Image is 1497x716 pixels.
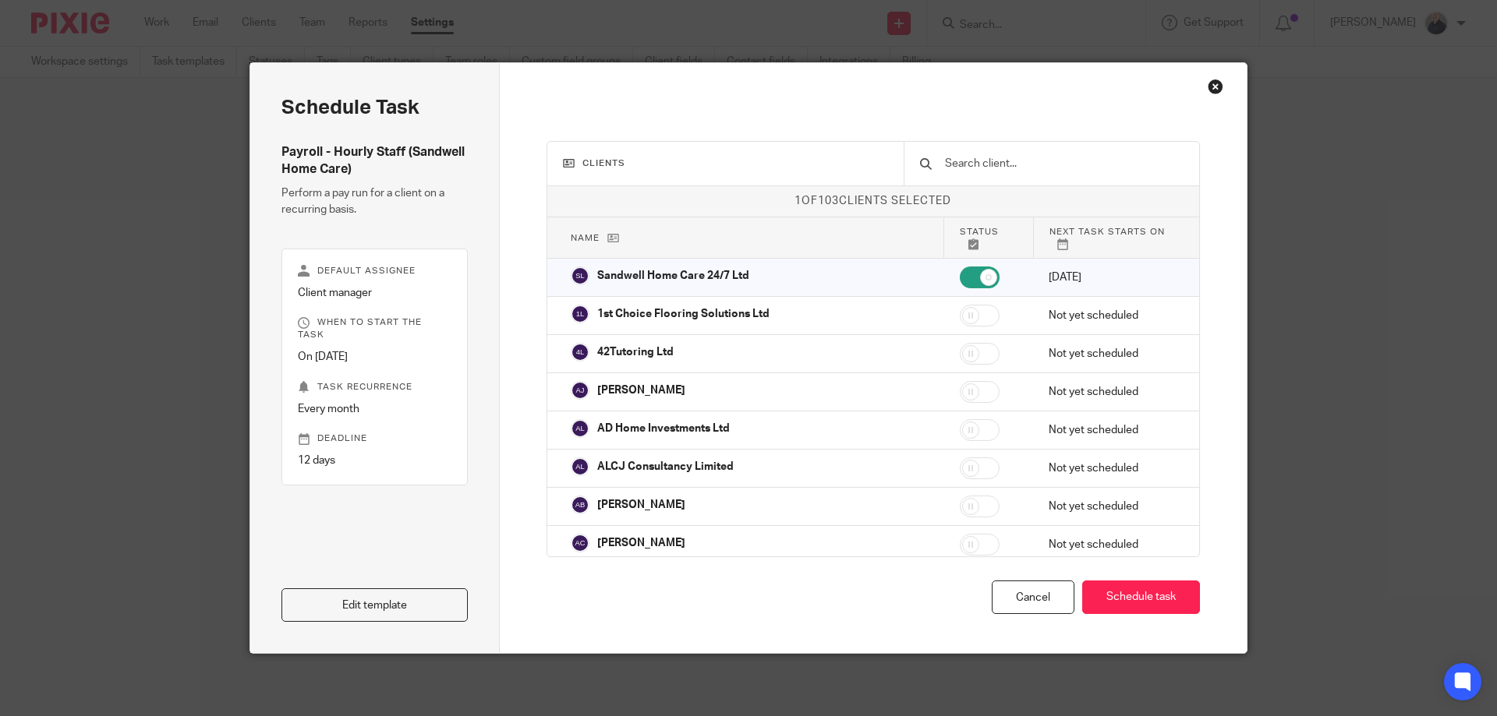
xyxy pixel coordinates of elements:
[1049,422,1176,438] p: Not yet scheduled
[1049,499,1176,514] p: Not yet scheduled
[547,193,1200,209] p: of clients selected
[298,381,451,393] p: Task recurrence
[818,196,839,206] span: 103
[298,285,451,301] p: Client manager
[298,265,451,277] p: Default assignee
[281,588,468,622] a: Edit template
[298,316,451,341] p: When to start the task
[597,535,685,551] p: [PERSON_NAME]
[571,266,589,285] img: svg%3E
[563,157,889,170] h3: Clients
[571,496,589,514] img: svg%3E
[597,383,685,398] p: [PERSON_NAME]
[298,432,451,445] p: Deadline
[281,144,468,178] h4: Payroll - Hourly Staff (Sandwell Home Care)
[1049,270,1176,285] p: [DATE]
[597,421,730,436] p: AD Home Investments Ltd
[571,231,929,245] p: Name
[1082,580,1200,614] button: Schedule task
[1049,308,1176,323] p: Not yet scheduled
[1049,460,1176,476] p: Not yet scheduled
[571,343,589,362] img: svg%3E
[571,419,589,438] img: svg%3E
[1049,384,1176,400] p: Not yet scheduled
[597,344,674,360] p: 42Tutoring Ltd
[597,306,770,322] p: 1st Choice Flooring Solutions Ltd
[281,185,468,217] p: Perform a pay run for a client on a recurring basis.
[1049,537,1176,552] p: Not yet scheduled
[992,580,1074,614] div: Cancel
[298,349,451,365] p: On [DATE]
[571,457,589,476] img: svg%3E
[571,381,589,400] img: svg%3E
[298,401,451,417] p: Every month
[1049,225,1176,250] p: Next task starts on
[597,497,685,513] p: [PERSON_NAME]
[960,225,1017,250] p: Status
[1208,79,1223,94] div: Close this dialog window
[597,459,734,474] p: ALCJ Consultancy Limited
[795,196,802,206] span: 1
[1049,346,1176,362] p: Not yet scheduled
[597,268,749,284] p: Sandwell Home Care 24/7 Ltd
[571,534,589,552] img: svg%3E
[943,155,1184,172] input: Search client...
[298,453,451,468] p: 12 days
[281,94,468,121] h2: Schedule task
[571,305,589,323] img: svg%3E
